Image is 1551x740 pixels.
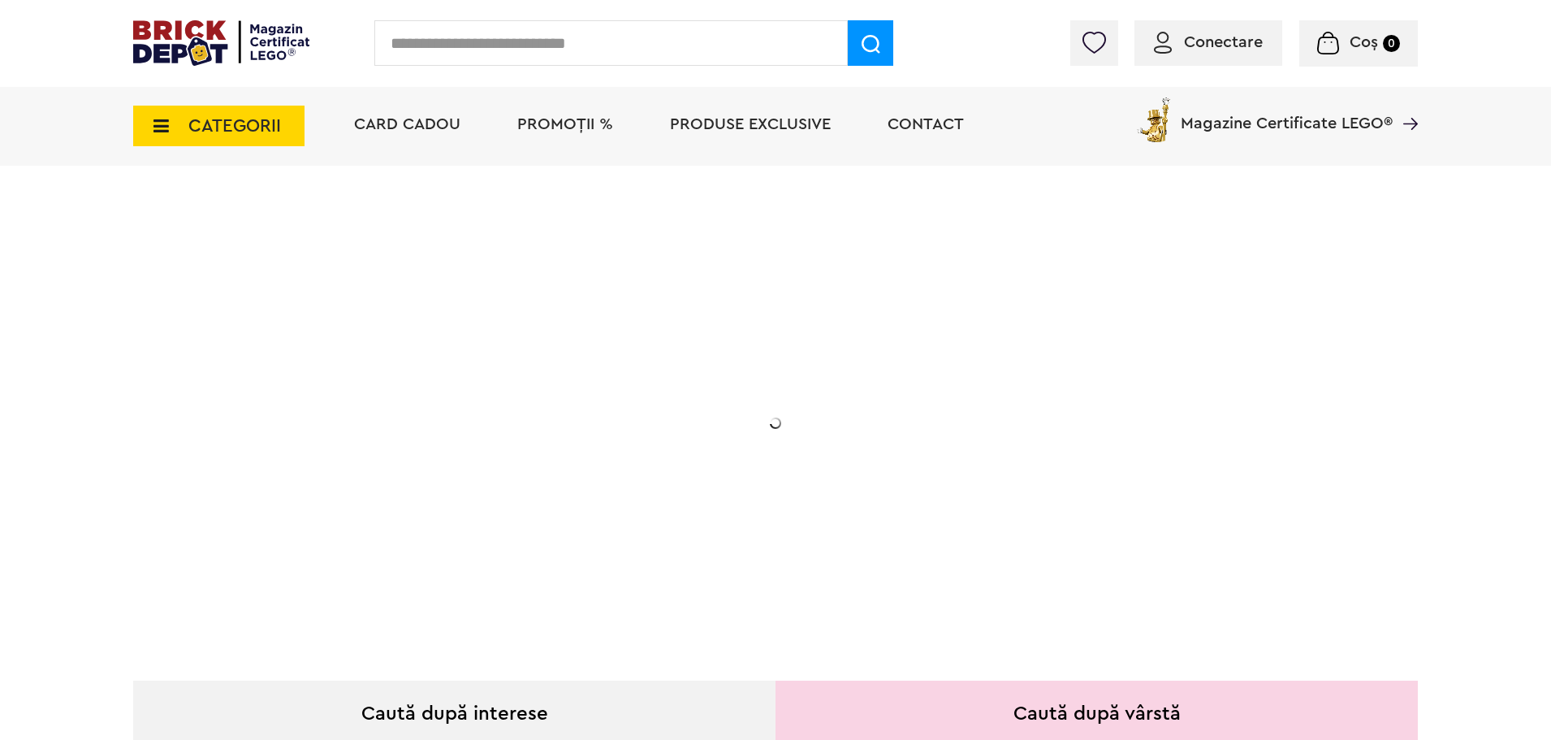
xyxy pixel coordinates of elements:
span: Conectare [1184,34,1263,50]
a: Contact [888,116,964,132]
a: Card Cadou [354,116,460,132]
a: Conectare [1154,34,1263,50]
a: Magazine Certificate LEGO® [1393,94,1418,110]
div: Află detalii [248,507,573,527]
small: 0 [1383,35,1400,52]
h2: Seria de sărbători: Fantomă luminoasă. Promoția este valabilă în perioada [DATE] - [DATE]. [248,402,573,470]
span: CATEGORII [188,117,281,135]
span: Magazine Certificate LEGO® [1181,94,1393,132]
span: Coș [1350,34,1378,50]
a: Produse exclusive [670,116,831,132]
a: PROMOȚII % [517,116,613,132]
h1: Cadou VIP 40772 [248,327,573,386]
